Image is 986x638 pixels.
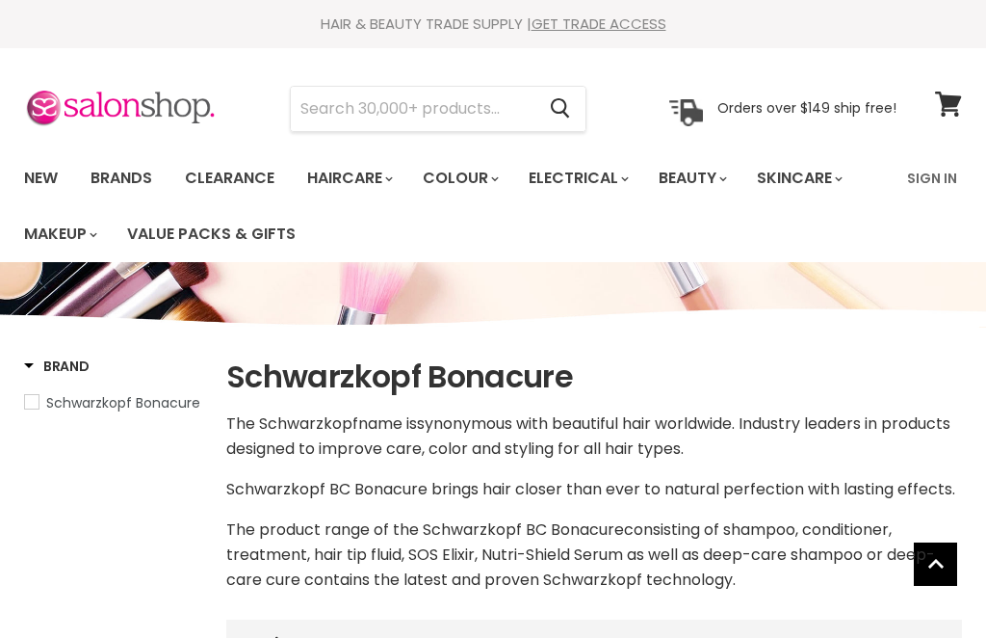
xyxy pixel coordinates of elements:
span: consisting of shampoo, conditioner, treatment, hair tip fluid, SOS Elixir, Nutri-Shield Serum as ... [226,518,935,591]
form: Product [290,86,586,132]
span: Schwarzkopf BC Bonacure b [226,478,442,500]
button: Search [534,87,585,131]
ul: Main menu [10,150,895,262]
a: Sign In [895,158,969,199]
a: New [10,158,72,199]
a: Clearance [170,158,289,199]
p: Orders over $149 ship free! [717,99,896,117]
a: Electrical [514,158,640,199]
span: The Schwarzkopf [226,412,358,435]
input: Search [291,87,534,131]
a: Makeup [10,214,109,254]
span: , color and styling for all hair types. [422,438,684,460]
a: Value Packs & Gifts [113,214,310,254]
span: name is [358,412,417,435]
span: The product range of the Schwarzkopf BC Bonacure [226,518,624,541]
a: GET TRADE ACCESS [532,13,666,34]
a: Skincare [742,158,854,199]
a: Haircare [293,158,404,199]
a: Schwarzkopf Bonacure [24,392,202,413]
span: Schwarzkopf Bonacure [46,393,200,412]
a: Brands [76,158,167,199]
p: rings hair closer than ever to natural perfection with lasting effects. [226,477,962,502]
h1: Schwarzkopf Bonacure [226,357,962,397]
span: synonymous with beautiful hair worldwide. Industry leaders in products designed to improve care [226,412,950,460]
a: Beauty [644,158,739,199]
h3: Brand [24,357,90,376]
a: Colour [408,158,510,199]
